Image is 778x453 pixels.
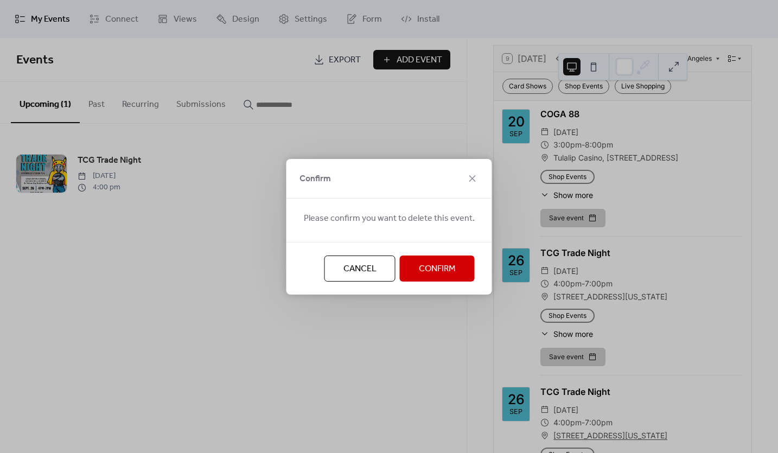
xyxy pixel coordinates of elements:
span: Cancel [343,263,377,276]
span: Confirm [419,263,456,276]
span: Confirm [299,173,331,186]
button: Confirm [400,256,475,282]
button: Cancel [324,256,396,282]
span: Please confirm you want to delete this event. [304,212,475,225]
